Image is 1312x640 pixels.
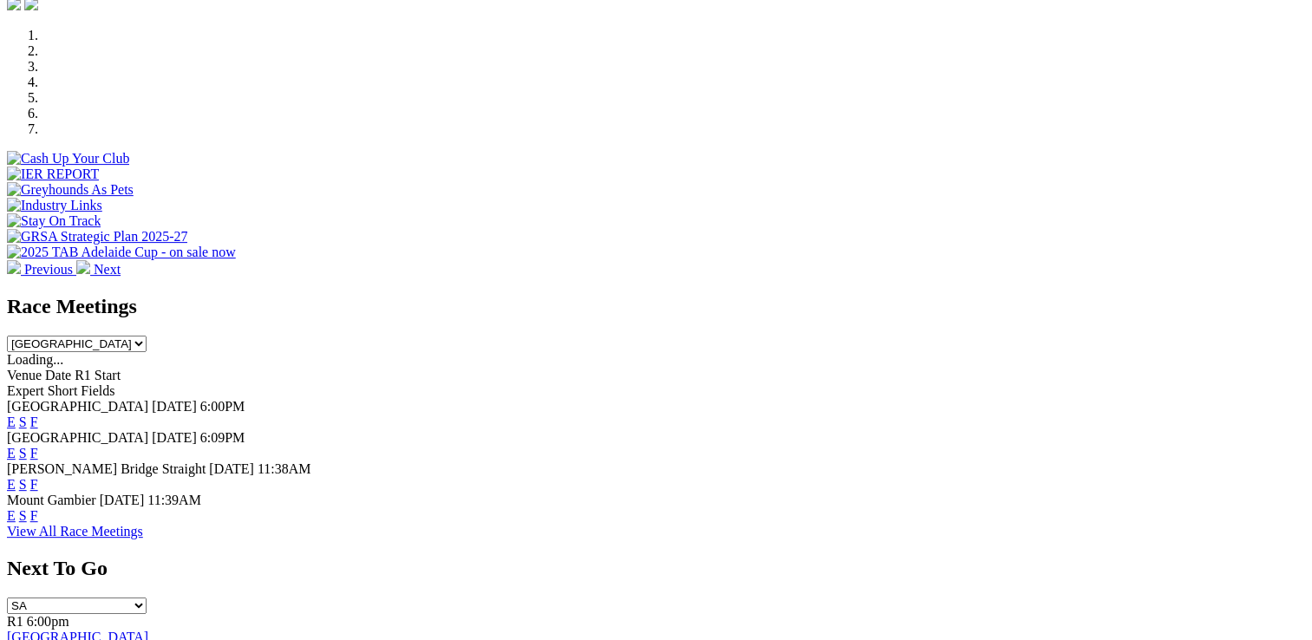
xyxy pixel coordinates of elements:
[81,383,114,398] span: Fields
[7,213,101,229] img: Stay On Track
[45,368,71,382] span: Date
[75,368,121,382] span: R1 Start
[200,430,245,445] span: 6:09PM
[30,415,38,429] a: F
[7,446,16,460] a: E
[7,295,1305,318] h2: Race Meetings
[7,229,187,245] img: GRSA Strategic Plan 2025-27
[7,352,63,367] span: Loading...
[7,368,42,382] span: Venue
[7,477,16,492] a: E
[152,430,197,445] span: [DATE]
[7,198,102,213] img: Industry Links
[7,508,16,523] a: E
[7,415,16,429] a: E
[7,493,96,507] span: Mount Gambier
[7,383,44,398] span: Expert
[19,415,27,429] a: S
[48,383,78,398] span: Short
[7,461,206,476] span: [PERSON_NAME] Bridge Straight
[209,461,254,476] span: [DATE]
[200,399,245,414] span: 6:00PM
[7,557,1305,580] h2: Next To Go
[7,151,129,167] img: Cash Up Your Club
[7,245,236,260] img: 2025 TAB Adelaide Cup - on sale now
[258,461,311,476] span: 11:38AM
[76,262,121,277] a: Next
[7,399,148,414] span: [GEOGRAPHIC_DATA]
[7,524,143,539] a: View All Race Meetings
[30,508,38,523] a: F
[7,262,76,277] a: Previous
[7,614,23,629] span: R1
[7,260,21,274] img: chevron-left-pager-white.svg
[30,446,38,460] a: F
[19,446,27,460] a: S
[147,493,201,507] span: 11:39AM
[19,477,27,492] a: S
[100,493,145,507] span: [DATE]
[19,508,27,523] a: S
[76,260,90,274] img: chevron-right-pager-white.svg
[94,262,121,277] span: Next
[152,399,197,414] span: [DATE]
[27,614,69,629] span: 6:00pm
[7,430,148,445] span: [GEOGRAPHIC_DATA]
[7,182,134,198] img: Greyhounds As Pets
[30,477,38,492] a: F
[24,262,73,277] span: Previous
[7,167,99,182] img: IER REPORT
